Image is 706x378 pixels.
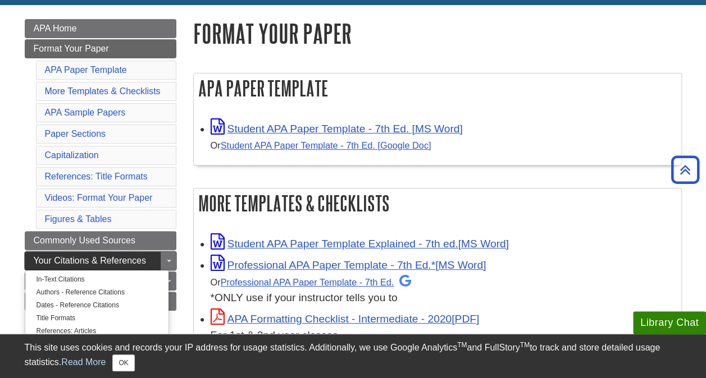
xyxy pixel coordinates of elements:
span: Your Citations & References [34,256,146,265]
a: APA Paper Template [45,65,127,75]
div: Guide Page Menu [25,19,176,311]
a: Link opens in new window [211,259,486,271]
a: Authors - Reference Citations [25,286,168,299]
div: *ONLY use if your instructor tells you to [211,274,676,307]
a: Paper Sections [45,129,106,139]
div: For 1st & 2nd year classes [211,328,676,344]
a: References: Articles [25,325,168,338]
a: Figures & Tables [45,214,112,224]
div: This site uses cookies and records your IP address for usage statistics. Additionally, we use Goo... [25,341,682,371]
a: Back to Top [667,162,703,177]
span: Commonly Used Sources [34,236,135,245]
a: APA Home [25,19,176,38]
a: Format Your Paper [25,39,176,58]
button: Close [112,354,134,371]
a: More Templates & Checklists [45,86,161,96]
a: Capitalization [45,150,99,160]
a: Link opens in new window [211,123,463,135]
a: Dates - Reference Citations [25,299,168,312]
a: Your Citations & References [25,251,176,270]
a: Link opens in new window [211,313,480,325]
a: Student APA Paper Template - 7th Ed. [Google Doc] [221,140,431,150]
a: Read More [61,357,106,367]
a: In-Text Citations [25,273,168,286]
button: Library Chat [633,311,706,334]
a: Link opens in new window [211,238,509,250]
h2: More Templates & Checklists [194,188,681,218]
h1: Format Your Paper [193,19,682,48]
a: References: Title Formats [45,172,148,181]
h2: APA Paper Template [194,73,681,103]
a: Title Formats [25,312,168,325]
sup: TM [457,341,467,349]
span: APA Home [34,24,77,33]
a: Commonly Used Sources [25,231,176,250]
a: Professional APA Paper Template - 7th Ed. [221,277,412,287]
sup: TM [520,341,530,349]
a: APA Sample Papers [45,108,126,117]
span: Format Your Paper [34,44,109,53]
small: Or [211,140,431,150]
a: Videos: Format Your Paper [45,193,153,202]
small: Or [211,277,412,287]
